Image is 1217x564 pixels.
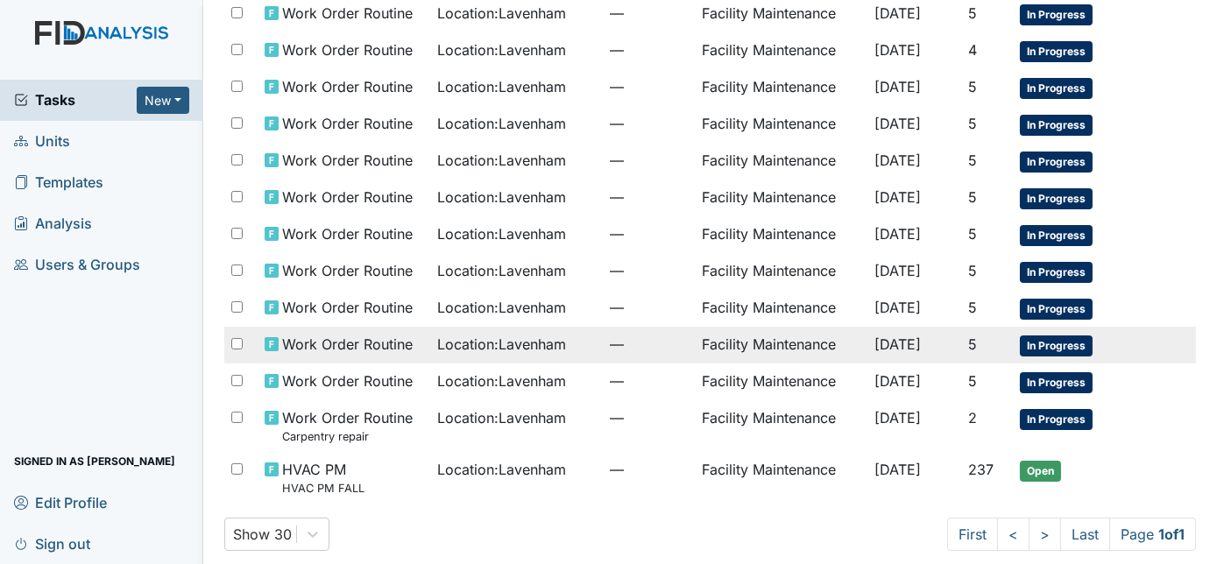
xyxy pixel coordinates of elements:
[282,428,413,445] small: Carpentry repair
[282,113,413,134] span: Work Order Routine
[1109,518,1196,551] span: Page
[282,480,364,497] small: HVAC PM FALL
[968,372,977,390] span: 5
[610,150,688,171] span: —
[968,41,977,59] span: 4
[874,299,921,316] span: [DATE]
[437,370,566,391] span: Location : Lavenham
[610,223,688,244] span: —
[1158,525,1185,543] strong: 1 of 1
[14,128,70,155] span: Units
[437,223,566,244] span: Location : Lavenham
[610,260,688,281] span: —
[282,334,413,355] span: Work Order Routine
[14,489,107,516] span: Edit Profile
[695,400,867,452] td: Facility Maintenance
[968,461,994,478] span: 237
[997,518,1029,551] a: <
[1020,225,1093,246] span: In Progress
[1020,299,1093,320] span: In Progress
[874,78,921,95] span: [DATE]
[947,518,998,551] a: First
[234,524,293,545] div: Show 30
[968,409,977,427] span: 2
[14,210,92,237] span: Analysis
[610,297,688,318] span: —
[1020,461,1061,482] span: Open
[1020,4,1093,25] span: In Progress
[695,216,867,253] td: Facility Maintenance
[137,87,189,114] button: New
[14,89,137,110] a: Tasks
[282,260,413,281] span: Work Order Routine
[874,41,921,59] span: [DATE]
[874,409,921,427] span: [DATE]
[968,152,977,169] span: 5
[874,461,921,478] span: [DATE]
[14,169,103,196] span: Templates
[610,370,688,391] span: —
[968,225,977,243] span: 5
[1020,41,1093,62] span: In Progress
[874,335,921,353] span: [DATE]
[282,459,364,497] span: HVAC PM HVAC PM FALL
[437,407,566,428] span: Location : Lavenham
[437,39,566,60] span: Location : Lavenham
[437,459,566,480] span: Location : Lavenham
[968,115,977,132] span: 5
[437,150,566,171] span: Location : Lavenham
[282,223,413,244] span: Work Order Routine
[1020,78,1093,99] span: In Progress
[695,290,867,327] td: Facility Maintenance
[437,113,566,134] span: Location : Lavenham
[1020,188,1093,209] span: In Progress
[968,78,977,95] span: 5
[968,262,977,279] span: 5
[610,334,688,355] span: —
[14,448,175,475] span: Signed in as [PERSON_NAME]
[14,251,140,278] span: Users & Groups
[695,363,867,400] td: Facility Maintenance
[610,76,688,97] span: —
[968,335,977,353] span: 5
[695,32,867,69] td: Facility Maintenance
[610,187,688,208] span: —
[610,407,688,428] span: —
[437,76,566,97] span: Location : Lavenham
[610,113,688,134] span: —
[874,4,921,22] span: [DATE]
[968,4,977,22] span: 5
[282,370,413,391] span: Work Order Routine
[282,407,413,445] span: Work Order Routine Carpentry repair
[610,459,688,480] span: —
[282,39,413,60] span: Work Order Routine
[437,297,566,318] span: Location : Lavenham
[610,3,688,24] span: —
[437,187,566,208] span: Location : Lavenham
[282,3,413,24] span: Work Order Routine
[874,188,921,206] span: [DATE]
[282,187,413,208] span: Work Order Routine
[1020,152,1093,173] span: In Progress
[695,69,867,106] td: Facility Maintenance
[437,334,566,355] span: Location : Lavenham
[437,260,566,281] span: Location : Lavenham
[968,299,977,316] span: 5
[874,152,921,169] span: [DATE]
[1020,115,1093,136] span: In Progress
[1029,518,1061,551] a: >
[1020,262,1093,283] span: In Progress
[610,39,688,60] span: —
[695,180,867,216] td: Facility Maintenance
[282,297,413,318] span: Work Order Routine
[282,76,413,97] span: Work Order Routine
[874,262,921,279] span: [DATE]
[968,188,977,206] span: 5
[14,530,90,557] span: Sign out
[695,143,867,180] td: Facility Maintenance
[695,253,867,290] td: Facility Maintenance
[1020,372,1093,393] span: In Progress
[695,106,867,143] td: Facility Maintenance
[437,3,566,24] span: Location : Lavenham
